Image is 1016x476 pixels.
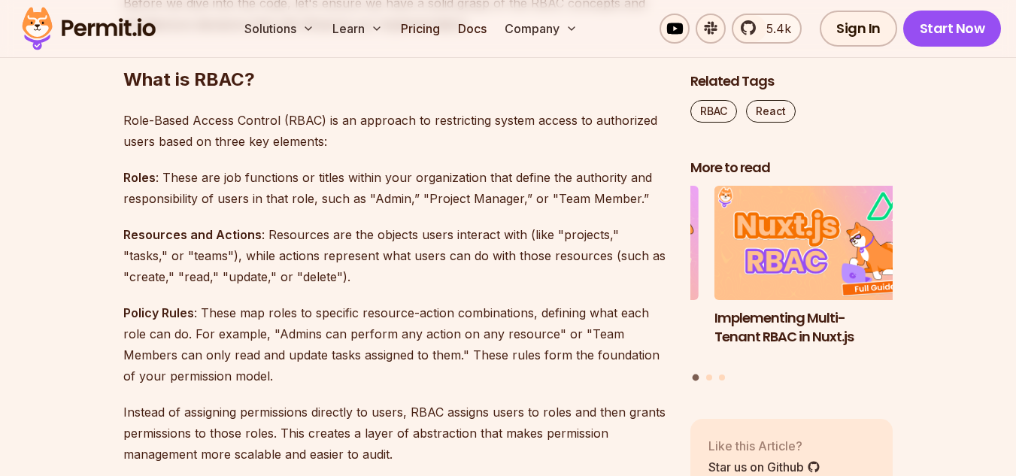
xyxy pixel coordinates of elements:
li: 3 of 3 [496,186,699,365]
p: : These map roles to specific resource-action combinations, defining what each role can do. For e... [123,302,666,387]
div: Posts [690,186,893,384]
a: Sign In [820,11,897,47]
a: Start Now [903,11,1002,47]
a: Implementing Multi-Tenant RBAC in Nuxt.jsImplementing Multi-Tenant RBAC in Nuxt.js [714,186,917,365]
strong: Roles [123,170,156,185]
h2: Related Tags [690,72,893,91]
p: Instead of assigning permissions directly to users, RBAC assigns users to roles and then grants p... [123,402,666,465]
li: 1 of 3 [714,186,917,365]
p: : These are job functions or titles within your organization that define the authority and respon... [123,167,666,209]
button: Go to slide 1 [693,374,699,381]
button: Solutions [238,14,320,44]
h3: Policy-Based Access Control (PBAC) Isn’t as Great as You Think [496,309,699,365]
img: Permit logo [15,3,162,54]
strong: Policy Rules [123,305,194,320]
p: Role-Based Access Control (RBAC) is an approach to restricting system access to authorized users ... [123,110,666,152]
button: Go to slide 2 [706,374,712,380]
a: Docs [452,14,493,44]
strong: Resources and Actions [123,227,262,242]
span: 5.4k [757,20,791,38]
p: Like this Article? [708,437,820,455]
a: Star us on Github [708,458,820,476]
h3: Implementing Multi-Tenant RBAC in Nuxt.js [714,309,917,347]
img: Policy-Based Access Control (PBAC) Isn’t as Great as You Think [496,186,699,301]
button: Company [499,14,584,44]
a: Pricing [395,14,446,44]
p: : Resources are the objects users interact with (like "projects," "tasks," or "teams"), while act... [123,224,666,287]
a: 5.4k [732,14,802,44]
button: Learn [326,14,389,44]
a: React [746,100,796,123]
button: Go to slide 3 [719,374,725,380]
img: Implementing Multi-Tenant RBAC in Nuxt.js [714,186,917,301]
h2: More to read [690,159,893,177]
a: RBAC [690,100,737,123]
